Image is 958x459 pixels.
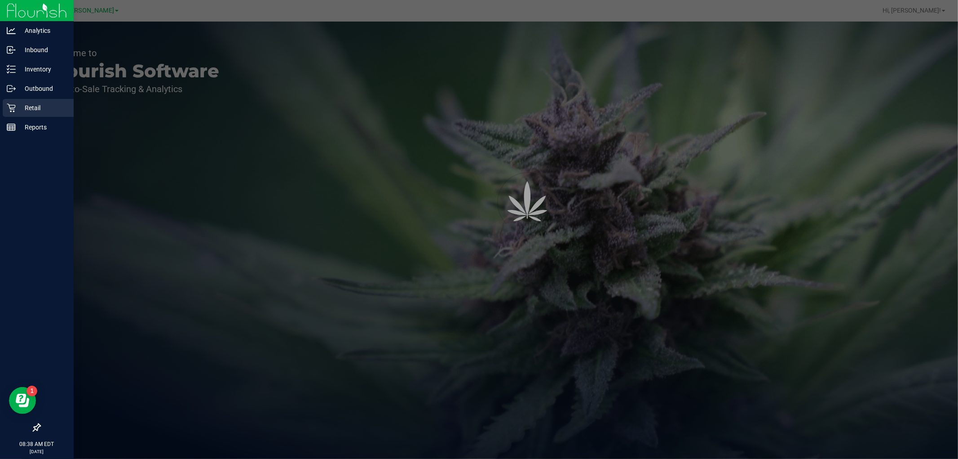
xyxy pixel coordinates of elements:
[16,102,70,113] p: Retail
[7,123,16,132] inline-svg: Reports
[7,45,16,54] inline-svg: Inbound
[26,386,37,397] iframe: Resource center unread badge
[16,122,70,133] p: Reports
[16,83,70,94] p: Outbound
[7,26,16,35] inline-svg: Analytics
[16,64,70,75] p: Inventory
[7,65,16,74] inline-svg: Inventory
[7,103,16,112] inline-svg: Retail
[16,45,70,55] p: Inbound
[7,84,16,93] inline-svg: Outbound
[9,387,36,414] iframe: Resource center
[4,440,70,448] p: 08:38 AM EDT
[16,25,70,36] p: Analytics
[4,448,70,455] p: [DATE]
